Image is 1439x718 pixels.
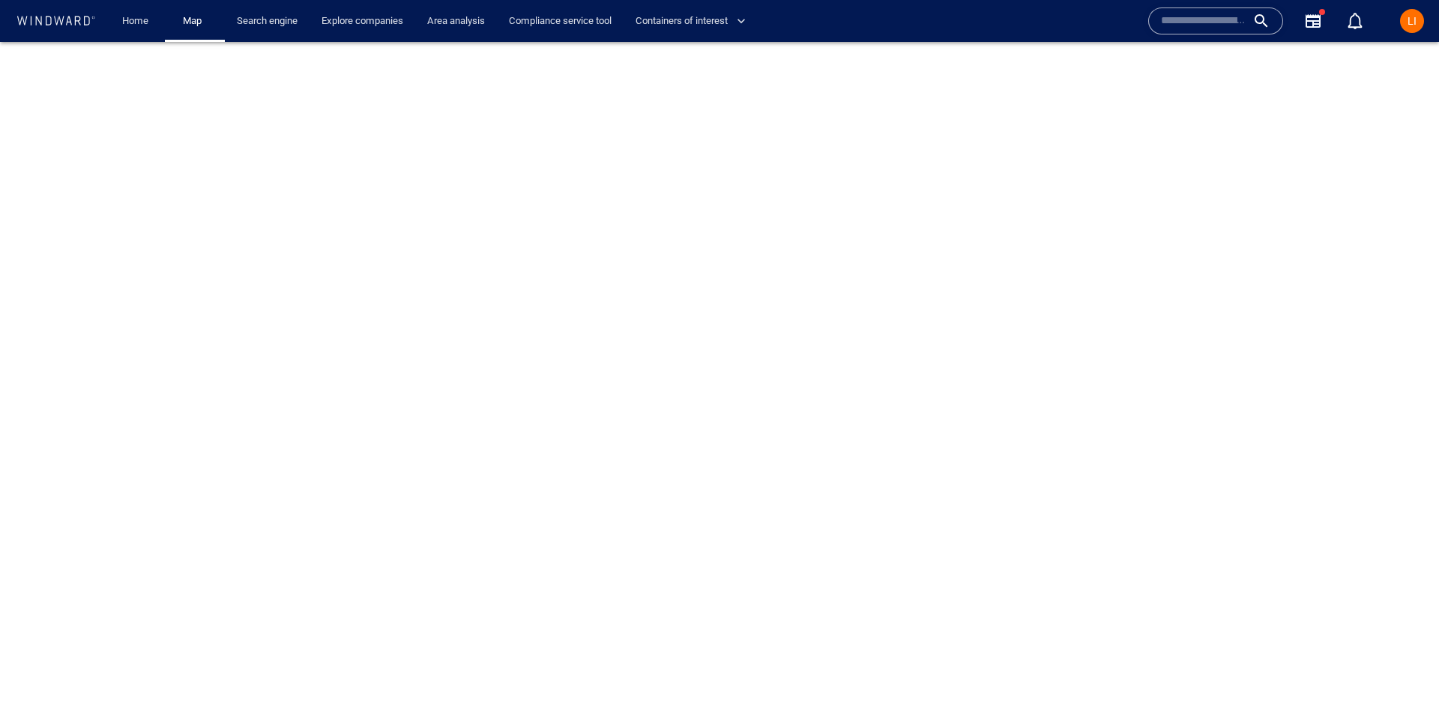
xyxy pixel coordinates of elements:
button: Containers of interest [630,8,758,34]
a: Home [116,8,154,34]
button: Home [111,8,159,34]
span: Containers of interest [636,13,746,30]
a: Map [177,8,213,34]
a: Area analysis [421,8,491,34]
iframe: Chat [1375,651,1428,707]
a: Explore companies [316,8,409,34]
button: Map [171,8,219,34]
a: Search engine [231,8,304,34]
div: Notification center [1346,12,1364,30]
a: Compliance service tool [503,8,618,34]
span: LI [1408,15,1417,27]
button: LI [1397,6,1427,36]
